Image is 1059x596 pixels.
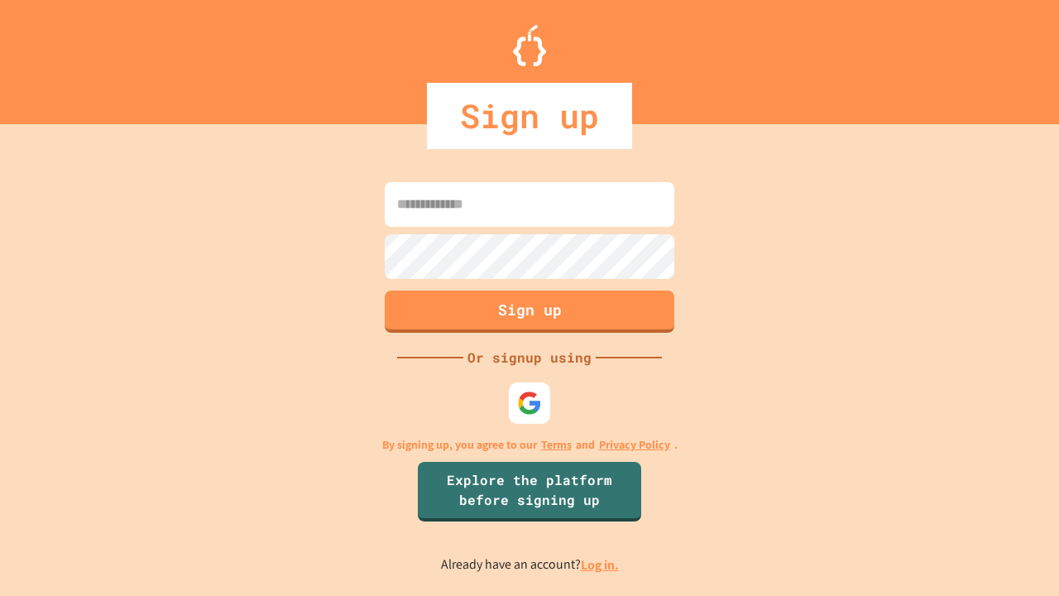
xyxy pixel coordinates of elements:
[517,391,542,416] img: google-icon.svg
[541,436,572,454] a: Terms
[463,348,596,368] div: Or signup using
[427,83,632,149] div: Sign up
[581,556,619,574] a: Log in.
[418,462,641,521] a: Explore the platform before signing up
[599,436,670,454] a: Privacy Policy
[382,436,678,454] p: By signing up, you agree to our and .
[385,291,674,333] button: Sign up
[441,555,619,575] p: Already have an account?
[513,25,546,66] img: Logo.svg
